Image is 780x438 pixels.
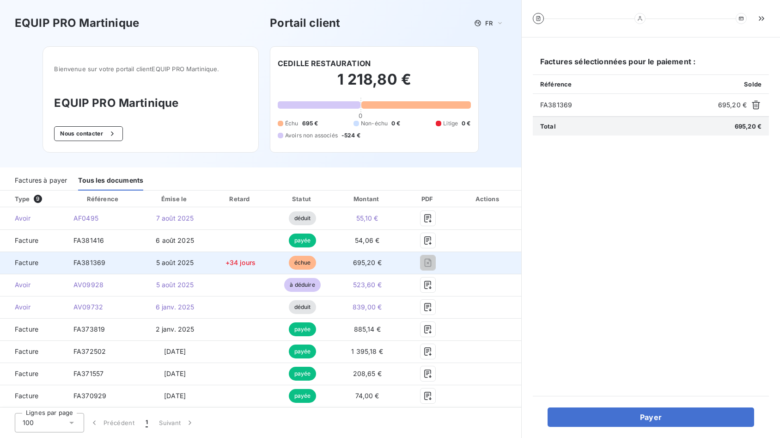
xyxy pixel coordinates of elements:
[718,100,747,110] span: 695,20 €
[540,100,714,110] span: FA381369
[73,347,106,355] span: FA372502
[289,389,317,403] span: payée
[78,171,143,191] div: Tous les documents
[7,347,59,356] span: Facture
[285,119,299,128] span: Échu
[225,259,256,266] span: +34 jours
[289,211,317,225] span: déduit
[54,126,122,141] button: Nous contacter
[143,194,207,204] div: Émise le
[7,369,59,378] span: Facture
[211,194,270,204] div: Retard
[341,131,360,140] span: -524 €
[353,370,382,377] span: 208,65 €
[351,347,383,355] span: 1 395,18 €
[54,95,247,111] h3: EQUIP PRO Martinique
[353,303,382,311] span: 839,00 €
[289,300,317,314] span: déduit
[84,413,140,432] button: Précédent
[73,392,106,400] span: FA370929
[278,58,371,69] h6: CEDILLE RESTAURATION
[391,119,400,128] span: 0 €
[7,236,59,245] span: Facture
[73,259,105,266] span: FA381369
[274,194,331,204] div: Statut
[153,413,200,432] button: Suivant
[462,119,470,128] span: 0 €
[7,302,59,312] span: Avoir
[7,391,59,401] span: Facture
[15,171,67,191] div: Factures à payer
[73,281,104,289] span: AV09928
[540,80,572,88] span: Référence
[73,325,105,333] span: FA373819
[289,367,317,381] span: payée
[361,119,388,128] span: Non-échu
[156,236,194,244] span: 6 août 2025
[140,413,153,432] button: 1
[533,56,769,74] h6: Factures sélectionnées pour le paiement :
[156,325,195,333] span: 2 janv. 2025
[285,131,338,140] span: Avoirs non associés
[335,194,400,204] div: Montant
[443,119,458,128] span: Litige
[359,112,362,119] span: 0
[7,325,59,334] span: Facture
[289,256,317,270] span: échue
[156,303,195,311] span: 6 janv. 2025
[735,123,762,130] span: 695,20 €
[7,258,59,267] span: Facture
[164,347,186,355] span: [DATE]
[355,236,379,244] span: 54,06 €
[403,194,453,204] div: PDF
[7,214,59,223] span: Avoir
[289,345,317,358] span: payée
[278,70,471,98] h2: 1 218,80 €
[156,259,194,266] span: 5 août 2025
[270,15,340,31] h3: Portail client
[15,15,139,31] h3: EQUIP PRO Martinique
[457,194,519,204] div: Actions
[73,214,98,222] span: AF0495
[164,370,186,377] span: [DATE]
[302,119,318,128] span: 695 €
[540,123,556,130] span: Total
[355,392,379,400] span: 74,00 €
[156,214,194,222] span: 7 août 2025
[54,65,247,73] span: Bienvenue sur votre portail client EQUIP PRO Martinique .
[156,281,194,289] span: 5 août 2025
[73,236,104,244] span: FA381416
[9,194,64,204] div: Type
[284,278,320,292] span: à déduire
[23,418,34,427] span: 100
[73,370,104,377] span: FA371557
[73,303,103,311] span: AV09732
[744,80,762,88] span: Solde
[548,407,754,427] button: Payer
[34,195,42,203] span: 9
[146,418,148,427] span: 1
[289,322,317,336] span: payée
[353,281,382,289] span: 523,60 €
[353,259,382,266] span: 695,20 €
[485,19,493,27] span: FR
[289,234,317,247] span: payée
[7,280,59,290] span: Avoir
[356,214,378,222] span: 55,10 €
[354,325,381,333] span: 885,14 €
[164,392,186,400] span: [DATE]
[87,195,118,203] div: Référence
